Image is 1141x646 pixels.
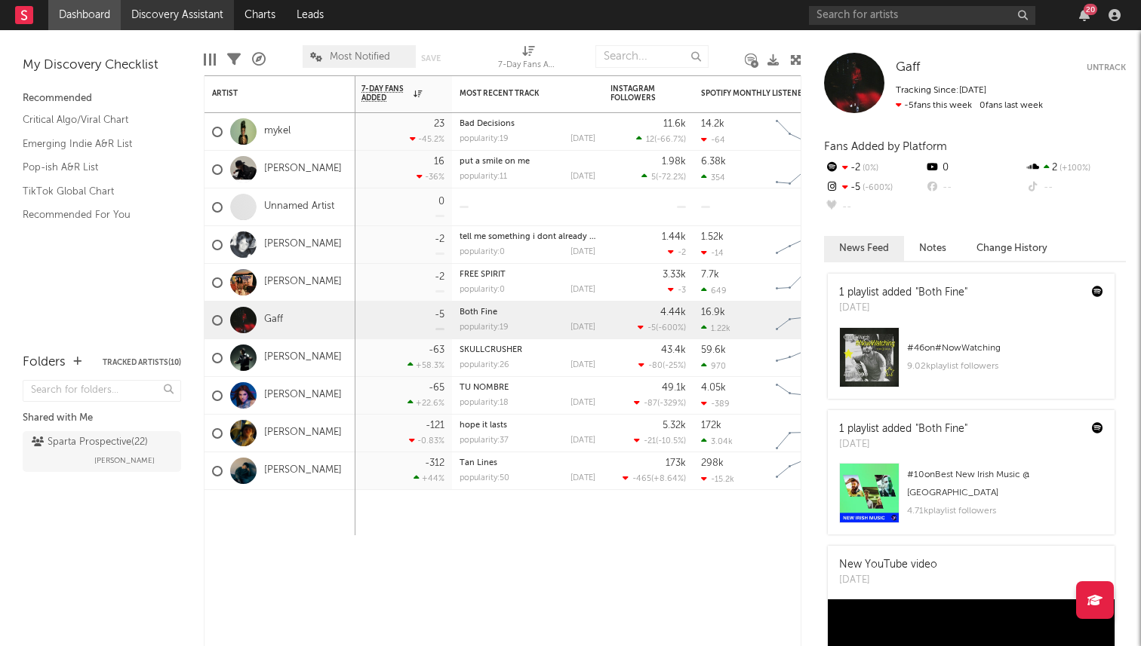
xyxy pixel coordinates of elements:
[1057,164,1090,173] span: +100 %
[632,475,651,483] span: -465
[426,421,444,430] div: -121
[460,271,595,279] div: FREE SPIRIT
[414,473,444,483] div: +44 %
[264,351,342,364] a: [PERSON_NAME]
[896,86,986,95] span: Tracking Since: [DATE]
[460,459,595,467] div: Tan Lines
[460,346,595,354] div: SKULLCRUSHER
[769,377,837,415] svg: Chart title
[410,134,444,144] div: -45.2 %
[460,474,509,482] div: popularity: 50
[460,233,611,241] a: tell me something i dont already know
[570,135,595,143] div: [DATE]
[23,159,166,176] a: Pop-ish A&R List
[264,464,342,477] a: [PERSON_NAME]
[648,362,663,370] span: -80
[212,89,325,98] div: Artist
[701,248,724,258] div: -14
[460,421,507,430] a: hope it lasts
[23,354,66,372] div: Folders
[769,452,837,490] svg: Chart title
[460,158,530,166] a: put a smile on me
[460,436,509,445] div: popularity: 37
[460,384,595,392] div: TU NOMBRE
[701,89,814,98] div: Spotify Monthly Listeners
[570,399,595,407] div: [DATE]
[907,466,1103,502] div: # 10 on Best New Irish Music @ [GEOGRAPHIC_DATA]
[23,183,166,200] a: TikTok Global Chart
[460,271,506,279] a: FREE SPIRIT
[701,345,726,355] div: 59.6k
[460,421,595,430] div: hope it lasts
[678,286,686,295] span: -3
[769,113,837,151] svg: Chart title
[662,157,686,167] div: 1.98k
[638,360,686,370] div: ( )
[839,557,937,573] div: New YouTube video
[264,201,334,213] a: Unnamed Artist
[595,45,709,68] input: Search...
[701,361,726,371] div: 970
[1079,9,1090,21] button: 20
[634,398,686,408] div: ( )
[570,361,595,369] div: [DATE]
[896,101,972,110] span: -5 fans this week
[678,249,686,257] span: -2
[460,384,509,392] a: TU NOMBRE
[907,357,1103,375] div: 9.02k playlist followers
[460,308,595,317] div: Both Fine
[904,236,961,261] button: Notes
[435,310,444,320] div: -5
[23,207,166,223] a: Recommended For You
[839,285,967,301] div: 1 playlist added
[264,276,342,289] a: [PERSON_NAME]
[651,173,656,182] span: 5
[421,54,441,63] button: Save
[660,400,684,408] span: -329 %
[641,172,686,182] div: ( )
[701,383,726,393] div: 4.05k
[623,473,686,483] div: ( )
[460,135,509,143] div: popularity: 19
[701,474,734,484] div: -15.2k
[409,436,444,445] div: -0.83 %
[658,173,684,182] span: -72.2 %
[460,173,507,181] div: popularity: 11
[460,233,595,241] div: tell me something i dont already know
[824,197,924,217] div: --
[896,61,920,74] span: Gaff
[407,398,444,408] div: +22.6 %
[644,437,656,445] span: -21
[665,362,684,370] span: -25 %
[570,474,595,482] div: [DATE]
[570,173,595,181] div: [DATE]
[654,475,684,483] span: +8.64 %
[429,383,444,393] div: -65
[661,345,686,355] div: 43.4k
[23,136,166,152] a: Emerging Indie A&R List
[658,437,684,445] span: -10.5 %
[809,6,1035,25] input: Search for artists
[701,421,721,430] div: 172k
[701,323,730,333] div: 1.22k
[438,197,444,207] div: 0
[498,38,558,81] div: 7-Day Fans Added (7-Day Fans Added)
[701,119,724,129] div: 14.2k
[460,158,595,166] div: put a smile on me
[434,119,444,129] div: 23
[839,421,967,437] div: 1 playlist added
[860,164,878,173] span: 0 %
[657,136,684,144] span: -66.7 %
[647,324,656,332] span: -5
[644,400,657,408] span: -87
[769,302,837,339] svg: Chart title
[701,157,726,167] div: 6.38k
[839,573,937,588] div: [DATE]
[662,383,686,393] div: 49.1k
[460,120,595,128] div: Bad Decisions
[1026,178,1126,197] div: --
[701,308,725,317] div: 16.9k
[658,324,684,332] span: -600 %
[924,158,1025,178] div: 0
[425,458,444,468] div: -312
